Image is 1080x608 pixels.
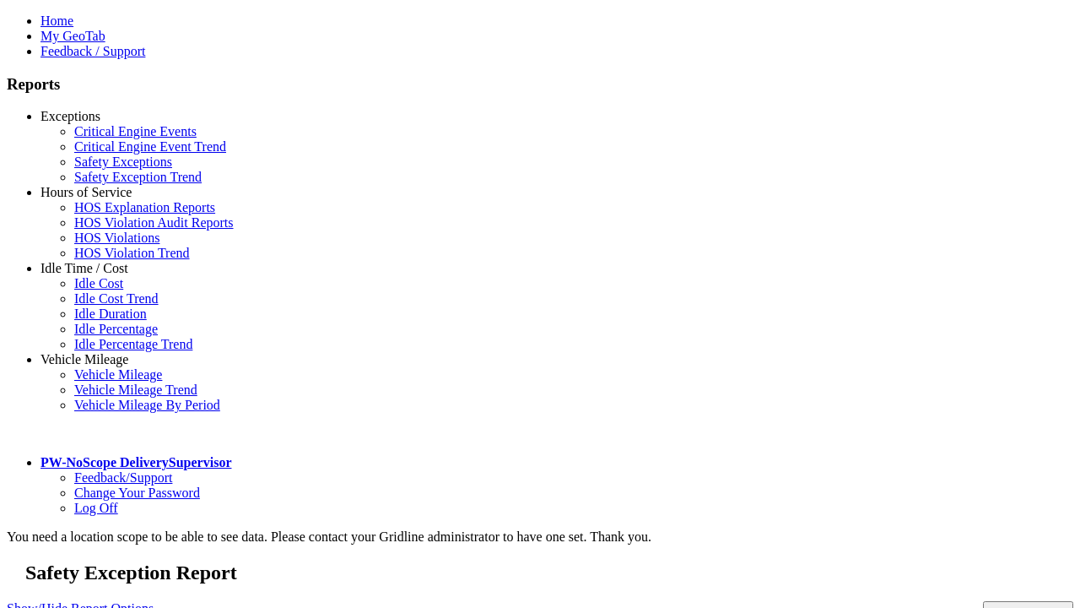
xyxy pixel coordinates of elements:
[40,455,231,470] a: PW-NoScope DeliverySupervisor
[74,307,147,321] a: Idle Duration
[74,367,162,382] a: Vehicle Mileage
[40,44,145,58] a: Feedback / Support
[74,170,202,184] a: Safety Exception Trend
[74,383,197,397] a: Vehicle Mileage Trend
[40,261,128,275] a: Idle Time / Cost
[74,139,226,154] a: Critical Engine Event Trend
[7,75,1073,94] h3: Reports
[74,155,172,169] a: Safety Exceptions
[40,352,128,366] a: Vehicle Mileage
[74,215,234,230] a: HOS Violation Audit Reports
[74,337,192,351] a: Idle Percentage Trend
[74,276,123,290] a: Idle Cost
[74,291,159,306] a: Idle Cost Trend
[40,109,100,123] a: Exceptions
[74,231,159,245] a: HOS Violations
[74,501,118,515] a: Log Off
[74,398,220,412] a: Vehicle Mileage By Period
[74,470,172,485] a: Feedback/Support
[74,246,190,260] a: HOS Violation Trend
[40,29,105,43] a: My GeoTab
[40,185,132,199] a: Hours of Service
[25,562,1073,584] h2: Safety Exception Report
[74,486,200,500] a: Change Your Password
[74,200,215,214] a: HOS Explanation Reports
[74,322,158,336] a: Idle Percentage
[74,124,197,138] a: Critical Engine Events
[40,14,73,28] a: Home
[7,529,1073,545] div: You need a location scope to be able to see data. Please contact your Gridline administrator to h...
